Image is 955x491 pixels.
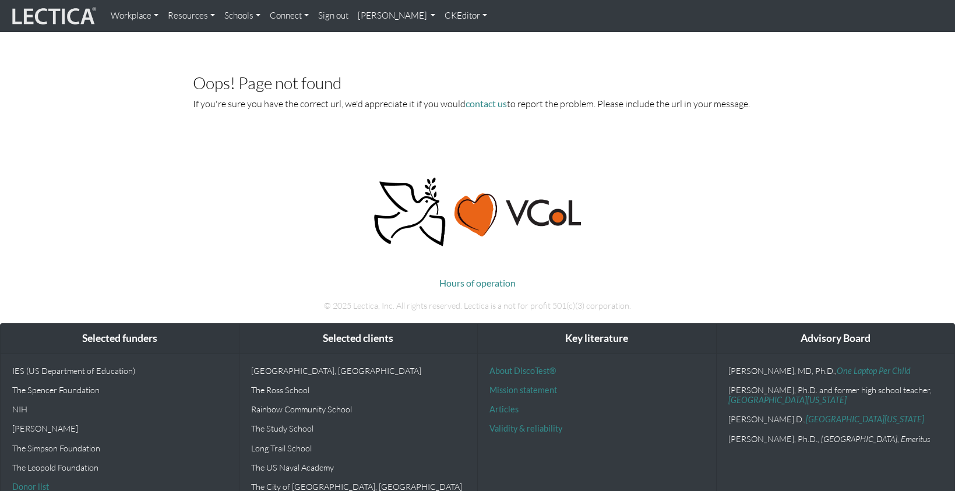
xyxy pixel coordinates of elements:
[251,423,466,433] p: The Study School
[728,414,943,424] p: [PERSON_NAME].D.,
[251,385,466,395] p: The Ross School
[728,434,943,444] p: [PERSON_NAME], Ph.D.
[440,5,492,27] a: CKEditor
[837,366,911,376] a: One Laptop Per Child
[353,5,441,27] a: [PERSON_NAME]
[193,97,762,111] p: If you're sure you have the correct url, we'd appreciate it if you would to report the problem. P...
[728,395,847,405] a: [GEOGRAPHIC_DATA][US_STATE]
[478,324,716,354] div: Key literature
[489,385,557,395] a: Mission statement
[163,5,220,27] a: Resources
[1,324,239,354] div: Selected funders
[12,462,227,472] p: The Leopold Foundation
[806,414,924,424] a: [GEOGRAPHIC_DATA][US_STATE]
[193,74,762,92] h3: Oops! Page not found
[817,434,931,444] em: , [GEOGRAPHIC_DATA], Emeritus
[439,277,516,288] a: Hours of operation
[251,443,466,453] p: Long Trail School
[313,5,353,27] a: Sign out
[12,404,227,414] p: NIH
[265,5,313,27] a: Connect
[489,366,556,376] a: About DiscoTest®
[251,366,466,376] p: [GEOGRAPHIC_DATA], [GEOGRAPHIC_DATA]
[489,404,519,414] a: Articles
[220,5,265,27] a: Schools
[728,366,943,376] p: [PERSON_NAME], MD, Ph.D.,
[717,324,955,354] div: Advisory Board
[251,404,466,414] p: Rainbow Community School
[12,385,227,395] p: The Spencer Foundation
[728,385,943,405] p: [PERSON_NAME], Ph.D. and former high school teacher,
[12,423,227,433] p: [PERSON_NAME]
[251,462,466,472] p: The US Naval Academy
[239,324,478,354] div: Selected clients
[154,299,801,312] p: © 2025 Lectica, Inc. All rights reserved. Lectica is a not for profit 501(c)(3) corporation.
[12,443,227,453] p: The Simpson Foundation
[371,176,584,248] img: Peace, love, VCoL
[12,366,227,376] p: IES (US Department of Education)
[106,5,163,27] a: Workplace
[466,98,507,109] a: contact us
[9,5,97,27] img: lecticalive
[489,423,562,433] a: Validity & reliability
